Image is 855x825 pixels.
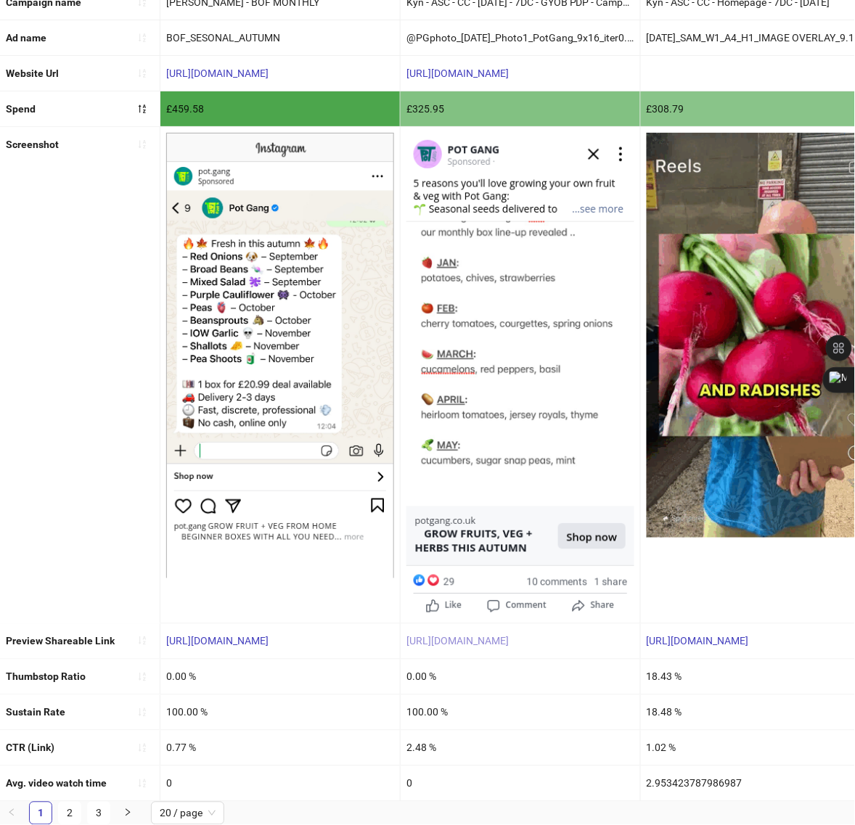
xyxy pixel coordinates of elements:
div: £459.58 [160,91,400,126]
span: sort-ascending [137,636,147,646]
div: BOF_SESONAL_AUTUMN [160,20,400,55]
b: Thumbstop Ratio [6,671,86,683]
div: 0 [401,766,640,801]
li: Next Page [116,802,139,825]
li: 2 [58,802,81,825]
div: 0.00 % [160,660,400,694]
span: sort-descending [137,104,147,114]
span: right [123,808,132,817]
div: £325.95 [401,91,640,126]
span: 20 / page [160,803,216,824]
div: @PGphoto_[DATE]_Photo1_PotGang_9x16_iter0.png - [DATE] [401,20,640,55]
div: 2.48 % [401,731,640,766]
button: right [116,802,139,825]
span: sort-ascending [137,672,147,682]
span: sort-ascending [137,743,147,753]
span: sort-ascending [137,139,147,149]
img: Screenshot 120228364883780656 [166,133,394,578]
div: 100.00 % [160,695,400,730]
b: Ad name [6,32,46,44]
a: 1 [30,803,52,824]
a: [URL][DOMAIN_NAME] [406,67,509,79]
span: left [7,808,16,817]
div: Page Size [151,802,224,825]
span: sort-ascending [137,779,147,789]
b: Sustain Rate [6,707,65,718]
li: 3 [87,802,110,825]
span: sort-ascending [137,33,147,43]
span: sort-ascending [137,707,147,718]
a: [URL][DOMAIN_NAME] [166,67,269,79]
li: 1 [29,802,52,825]
b: Screenshot [6,139,59,150]
b: Preview Shareable Link [6,636,115,647]
div: 100.00 % [401,695,640,730]
a: 2 [59,803,81,824]
div: 0.00 % [401,660,640,694]
a: [URL][DOMAIN_NAME] [406,636,509,647]
span: sort-ascending [137,68,147,78]
b: Website Url [6,67,59,79]
img: Screenshot 120212936780510656 [406,133,634,617]
a: [URL][DOMAIN_NAME] [166,636,269,647]
b: CTR (Link) [6,742,54,754]
a: [URL][DOMAIN_NAME] [647,636,749,647]
b: Avg. video watch time [6,778,107,789]
a: 3 [88,803,110,824]
b: Spend [6,103,36,115]
div: 0.77 % [160,731,400,766]
div: 0 [160,766,400,801]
